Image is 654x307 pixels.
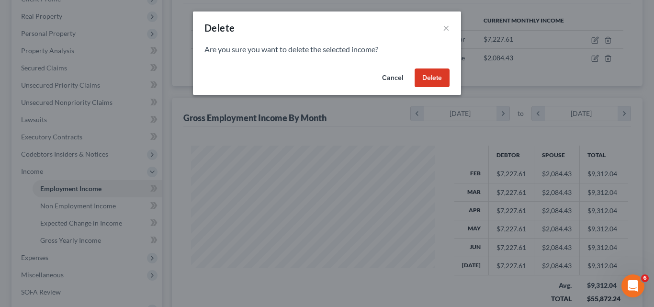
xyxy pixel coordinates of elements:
[374,68,411,88] button: Cancel
[204,44,450,55] p: Are you sure you want to delete the selected income?
[621,274,644,297] iframe: Intercom live chat
[443,22,450,34] button: ×
[204,21,235,34] div: Delete
[641,274,649,282] span: 6
[415,68,450,88] button: Delete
